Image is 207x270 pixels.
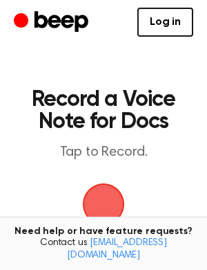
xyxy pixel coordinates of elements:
a: [EMAIL_ADDRESS][DOMAIN_NAME] [67,238,167,260]
img: Beep Logo [83,183,124,225]
h1: Record a Voice Note for Docs [25,89,182,133]
p: Tap to Record. [25,144,182,161]
a: Log in [137,8,193,37]
a: Beep [14,9,92,36]
span: Contact us [8,237,199,262]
